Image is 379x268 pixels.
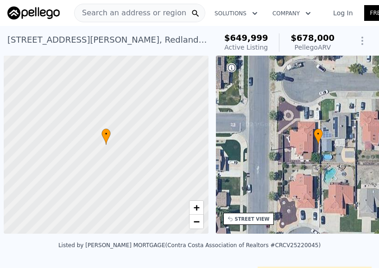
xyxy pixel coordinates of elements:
[7,6,60,19] img: Pellego
[193,202,199,213] span: +
[75,7,186,19] span: Search an address or region
[322,8,364,18] a: Log In
[314,130,323,138] span: •
[224,44,268,51] span: Active Listing
[353,32,372,50] button: Show Options
[189,201,203,215] a: Zoom in
[58,242,321,249] div: Listed by [PERSON_NAME] MORTGAGE (Contra Costa Association of Realtors #CRCV25220045)
[207,5,265,22] button: Solutions
[224,33,268,43] span: $649,999
[193,216,199,227] span: −
[314,128,323,145] div: •
[291,33,335,43] span: $678,000
[189,215,203,229] a: Zoom out
[101,130,111,138] span: •
[265,5,318,22] button: Company
[101,128,111,145] div: •
[291,43,335,52] div: Pellego ARV
[7,33,209,46] div: [STREET_ADDRESS][PERSON_NAME] , Redlands , CA 92374
[235,216,270,223] div: STREET VIEW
